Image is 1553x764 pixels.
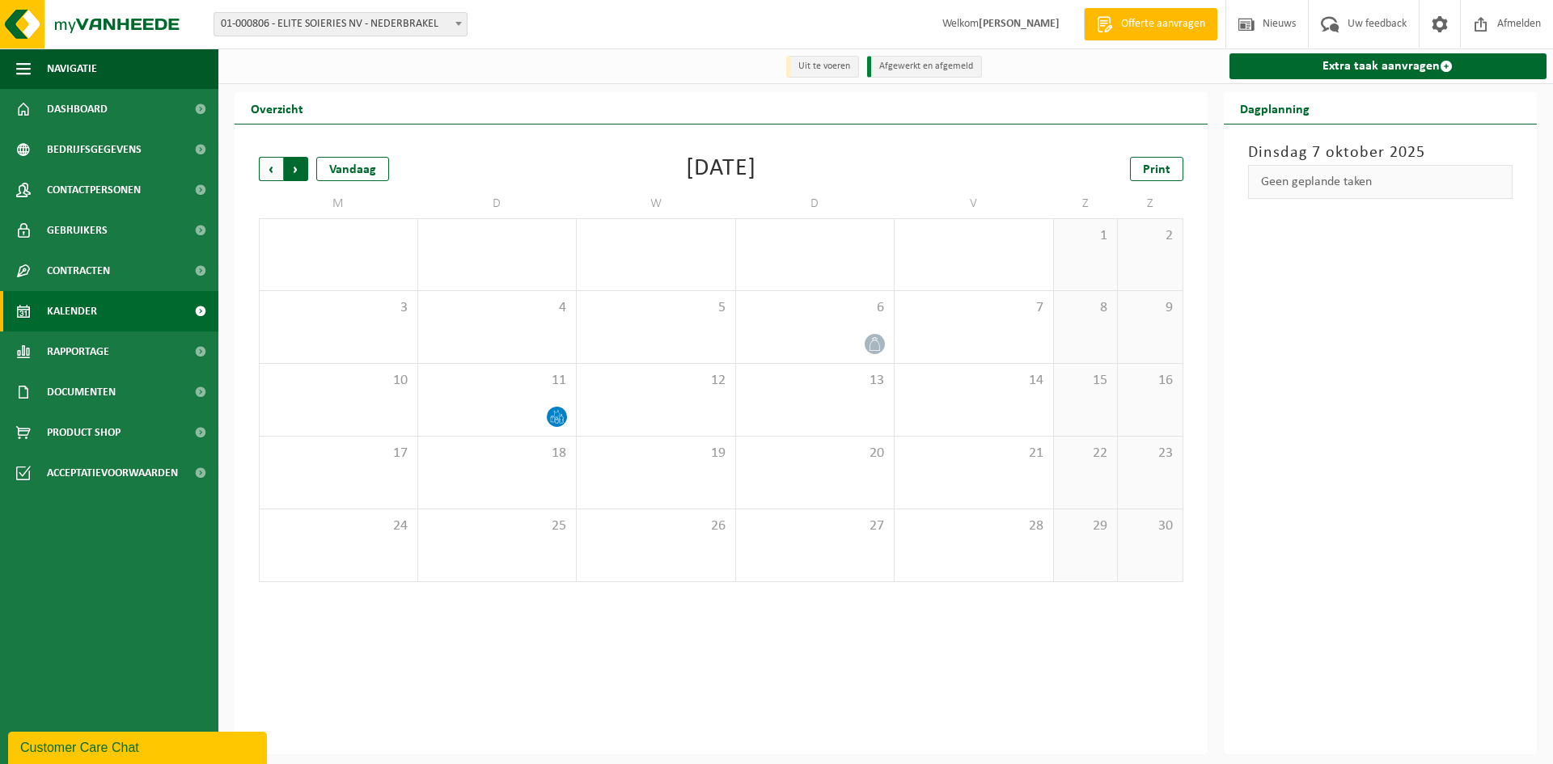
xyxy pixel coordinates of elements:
h2: Overzicht [235,92,319,124]
span: 24 [268,517,409,535]
h3: Dinsdag 7 oktober 2025 [1248,141,1513,165]
span: Contactpersonen [47,170,141,210]
span: 01-000806 - ELITE SOIERIES NV - NEDERBRAKEL [214,12,468,36]
a: Print [1130,157,1183,181]
span: 10 [268,372,409,390]
span: 17 [268,445,409,462]
span: 2 [1126,227,1174,245]
span: 28 [903,517,1045,535]
td: V [895,189,1054,218]
span: 5 [585,299,727,317]
span: 18 [426,445,569,462]
span: 11 [426,372,569,390]
span: Print [1143,163,1170,176]
span: 14 [903,372,1045,390]
td: D [418,189,578,218]
h2: Dagplanning [1224,92,1326,124]
span: Offerte aanvragen [1117,16,1209,32]
span: Contracten [47,251,110,291]
td: Z [1054,189,1119,218]
div: Geen geplande taken [1248,165,1513,199]
td: Z [1118,189,1183,218]
span: 15 [1062,372,1110,390]
span: Rapportage [47,331,109,372]
span: 1 [1062,227,1110,245]
span: 7 [903,299,1045,317]
div: [DATE] [686,157,756,181]
span: 21 [903,445,1045,462]
span: 23 [1126,445,1174,462]
span: 3 [268,299,409,317]
div: Vandaag [316,157,389,181]
td: D [736,189,895,218]
strong: [PERSON_NAME] [979,18,1060,30]
span: 19 [585,445,727,462]
a: Extra taak aanvragen [1229,53,1547,79]
span: Documenten [47,372,116,412]
span: 12 [585,372,727,390]
span: Bedrijfsgegevens [47,129,142,170]
span: 22 [1062,445,1110,462]
span: 16 [1126,372,1174,390]
td: M [259,189,418,218]
span: Product Shop [47,412,121,453]
li: Uit te voeren [786,56,859,78]
span: 8 [1062,299,1110,317]
span: 01-000806 - ELITE SOIERIES NV - NEDERBRAKEL [214,13,467,36]
span: Volgende [284,157,308,181]
td: W [577,189,736,218]
span: Acceptatievoorwaarden [47,453,178,493]
iframe: chat widget [8,728,270,764]
span: Kalender [47,291,97,331]
span: 30 [1126,517,1174,535]
span: 9 [1126,299,1174,317]
span: Vorige [259,157,283,181]
span: Gebruikers [47,210,108,251]
span: 6 [744,299,887,317]
span: 25 [426,517,569,535]
li: Afgewerkt en afgemeld [867,56,982,78]
span: Dashboard [47,89,108,129]
span: 20 [744,445,887,462]
span: 4 [426,299,569,317]
a: Offerte aanvragen [1084,8,1217,40]
span: 27 [744,517,887,535]
span: 29 [1062,517,1110,535]
span: Navigatie [47,49,97,89]
span: 13 [744,372,887,390]
span: 26 [585,517,727,535]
